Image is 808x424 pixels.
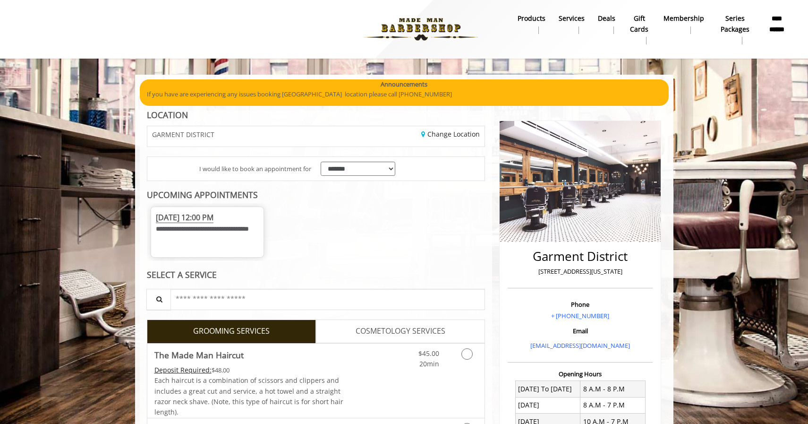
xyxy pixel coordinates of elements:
[551,312,609,320] a: + [PHONE_NUMBER]
[657,12,711,36] a: MembershipMembership
[156,212,213,223] span: [DATE] 12:00 PM
[663,13,704,24] b: Membership
[510,250,650,263] h2: Garment District
[559,13,585,24] b: Services
[147,109,188,121] b: LOCATION
[711,12,759,47] a: Series packagesSeries packages
[418,349,439,358] span: $45.00
[381,79,427,89] b: Announcements
[147,89,662,99] p: If you have are experiencing any issues booking [GEOGRAPHIC_DATA] location please call [PHONE_NUM...
[629,13,650,35] b: gift cards
[146,289,171,310] button: Service Search
[515,381,580,397] td: [DATE] To [DATE]
[622,12,656,47] a: Gift cardsgift cards
[421,130,480,138] a: Change Location
[530,341,630,350] a: [EMAIL_ADDRESS][DOMAIN_NAME]
[518,13,545,24] b: products
[356,325,445,337] span: COSMETOLOGY SERVICES
[598,13,615,24] b: Deals
[591,12,622,36] a: DealsDeals
[356,3,486,55] img: Made Man Barbershop logo
[515,397,580,413] td: [DATE]
[154,348,244,362] b: The Made Man Haircut
[510,301,650,308] h3: Phone
[199,164,311,174] span: I would like to book an appointment for
[717,13,753,35] b: Series packages
[552,12,591,36] a: ServicesServices
[147,270,485,279] div: SELECT A SERVICE
[154,376,343,416] span: Each haircut is a combination of scissors and clippers and includes a great cut and service, a ho...
[510,328,650,334] h3: Email
[580,397,646,413] td: 8 A.M - 7 P.M
[154,365,212,374] span: This service needs some Advance to be paid before we block your appointment
[510,267,650,277] p: [STREET_ADDRESS][US_STATE]
[154,365,344,375] div: $48.00
[193,325,270,337] span: GROOMING SERVICES
[147,189,258,200] b: UPCOMING APPOINTMENTS
[511,12,552,36] a: Productsproducts
[419,359,439,368] span: 20min
[152,131,214,138] span: GARMENT DISTRICT
[580,381,646,397] td: 8 A.M - 8 P.M
[508,371,653,377] h3: Opening Hours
